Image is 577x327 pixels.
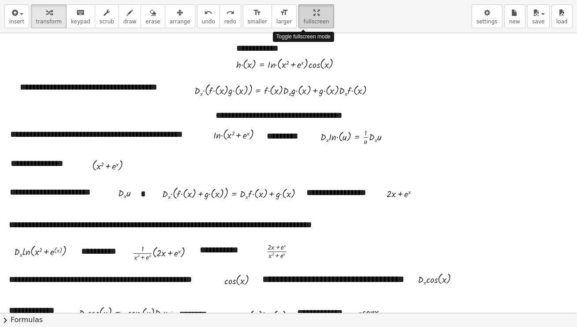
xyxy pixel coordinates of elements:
[504,4,525,28] button: new
[276,19,292,25] span: larger
[476,19,498,25] span: settings
[298,4,334,28] button: fullscreen
[204,8,212,18] i: undo
[527,4,550,28] button: save
[226,8,235,18] i: redo
[197,4,220,28] button: undoundo
[145,19,160,25] span: erase
[165,4,195,28] button: arrange
[119,4,141,28] button: draw
[202,19,215,25] span: undo
[66,4,95,28] button: keyboardkeypad
[551,4,573,28] button: load
[220,4,241,28] button: redoredo
[272,4,297,28] button: format_sizelarger
[243,4,272,28] button: format_sizesmaller
[253,8,261,18] i: format_size
[224,19,236,25] span: redo
[509,19,520,25] span: new
[100,19,114,25] span: scrub
[303,19,329,25] span: fullscreen
[248,19,267,25] span: smaller
[141,4,165,28] button: erase
[280,8,288,18] i: format_size
[472,4,503,28] button: settings
[4,4,29,28] button: insert
[9,19,24,25] span: insert
[71,19,90,25] span: keypad
[31,4,67,28] button: transform
[556,19,568,25] span: load
[532,19,544,25] span: save
[76,8,85,18] i: keyboard
[123,19,137,25] span: draw
[95,4,119,28] button: scrub
[36,19,62,25] span: transform
[170,19,190,25] span: arrange
[273,32,334,42] div: Toggle fullscreen mode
